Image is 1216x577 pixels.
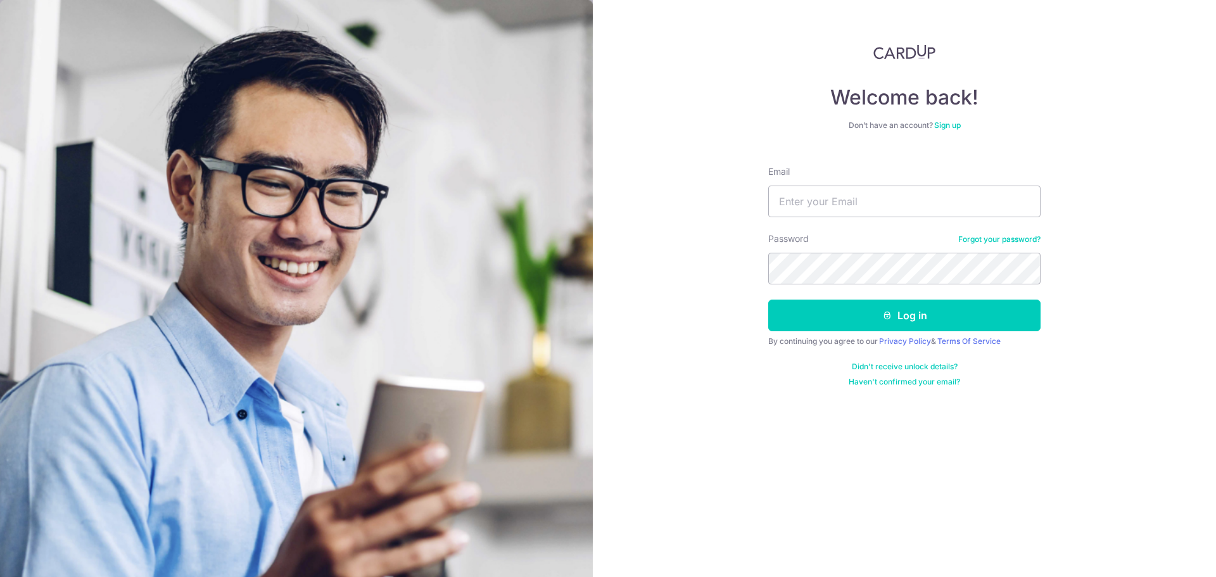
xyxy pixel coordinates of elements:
[768,300,1041,331] button: Log in
[873,44,935,60] img: CardUp Logo
[768,165,790,178] label: Email
[849,377,960,387] a: Haven't confirmed your email?
[768,186,1041,217] input: Enter your Email
[937,336,1001,346] a: Terms Of Service
[852,362,958,372] a: Didn't receive unlock details?
[768,232,809,245] label: Password
[768,85,1041,110] h4: Welcome back!
[768,120,1041,130] div: Don’t have an account?
[958,234,1041,244] a: Forgot your password?
[879,336,931,346] a: Privacy Policy
[934,120,961,130] a: Sign up
[768,336,1041,346] div: By continuing you agree to our &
